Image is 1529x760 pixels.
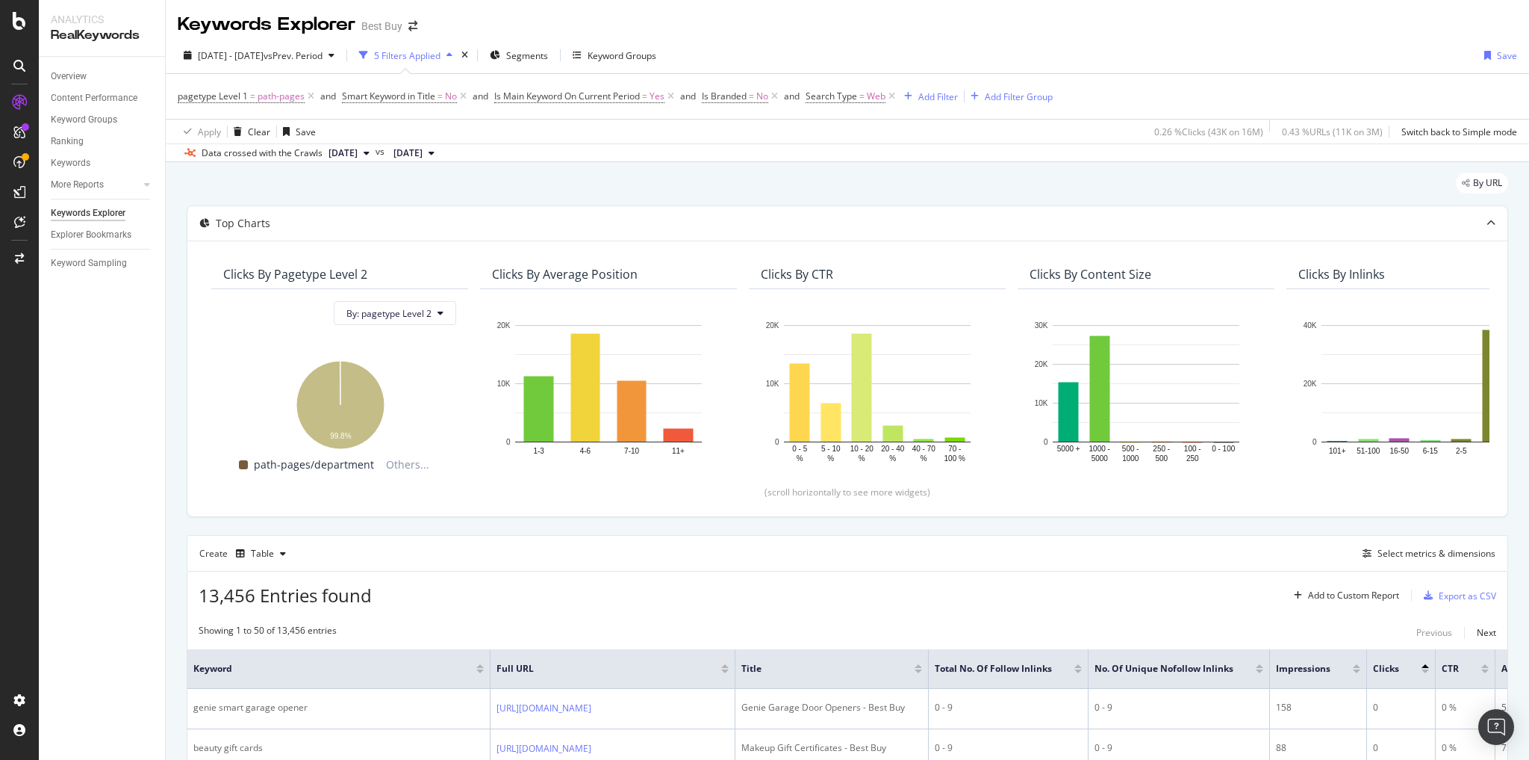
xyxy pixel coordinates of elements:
[51,134,84,149] div: Ranking
[51,177,140,193] a: More Reports
[193,741,484,755] div: beauty gift cards
[784,89,800,103] button: and
[797,454,803,463] text: %
[881,445,905,453] text: 20 - 40
[506,49,548,62] span: Segments
[1153,445,1170,453] text: 250 -
[51,112,155,128] a: Keyword Groups
[51,134,155,149] a: Ranking
[944,454,965,463] text: 100 %
[1044,438,1048,446] text: 0
[496,701,591,716] a: [URL][DOMAIN_NAME]
[473,89,488,103] button: and
[741,662,892,676] span: Title
[761,318,994,464] svg: A chart.
[827,454,834,463] text: %
[492,318,725,464] svg: A chart.
[1373,701,1429,714] div: 0
[51,69,155,84] a: Overview
[393,146,423,160] span: 2025 Aug. 12th
[51,69,87,84] div: Overview
[1276,662,1330,676] span: Impressions
[51,27,153,44] div: RealKeywords
[51,227,131,243] div: Explorer Bookmarks
[1122,445,1139,453] text: 500 -
[1184,445,1201,453] text: 100 -
[1377,547,1495,560] div: Select metrics & dimensions
[380,456,435,474] span: Others...
[250,90,255,102] span: =
[1329,447,1346,455] text: 101+
[1089,445,1110,453] text: 1000 -
[1473,179,1502,188] span: By URL
[1401,126,1517,138] div: Switch back to Simple mode
[741,701,922,714] div: Genie Garage Door Openers - Best Buy
[342,90,435,102] span: Smart Keyword in Title
[1416,624,1452,642] button: Previous
[567,43,662,67] button: Keyword Groups
[178,90,248,102] span: pagetype Level 1
[741,741,922,755] div: Makeup Gift Certificates - Best Buy
[766,380,779,388] text: 10K
[756,86,768,107] span: No
[1442,701,1489,714] div: 0 %
[51,256,155,271] a: Keyword Sampling
[496,662,699,676] span: Full URL
[1094,741,1263,755] div: 0 - 9
[672,447,685,455] text: 11+
[766,321,779,330] text: 20K
[1416,626,1452,639] div: Previous
[948,445,961,453] text: 70 -
[230,542,292,566] button: Table
[445,86,457,107] span: No
[1423,447,1438,455] text: 6-15
[775,438,779,446] text: 0
[223,267,367,282] div: Clicks By pagetype Level 2
[1035,360,1048,368] text: 20K
[494,90,640,102] span: Is Main Keyword On Current Period
[334,301,456,325] button: By: pagetype Level 2
[1478,43,1517,67] button: Save
[198,126,221,138] div: Apply
[624,447,639,455] text: 7-10
[680,90,696,102] div: and
[51,206,125,221] div: Keywords Explorer
[1186,454,1199,463] text: 250
[1456,173,1508,194] div: legacy label
[202,146,323,160] div: Data crossed with the Crawls
[376,145,387,158] span: vs
[1092,454,1109,463] text: 5000
[193,701,484,714] div: genie smart garage opener
[408,21,417,31] div: arrow-right-arrow-left
[1094,701,1263,714] div: 0 - 9
[258,86,305,107] span: path-pages
[51,12,153,27] div: Analytics
[1282,126,1383,138] div: 0.43 % URLs ( 11K on 3M )
[473,90,488,102] div: and
[251,549,274,558] div: Table
[965,87,1053,105] button: Add Filter Group
[1276,741,1360,755] div: 88
[1442,741,1489,755] div: 0 %
[889,454,896,463] text: %
[533,447,544,455] text: 1-3
[1155,454,1168,463] text: 500
[702,90,747,102] span: Is Branded
[374,49,440,62] div: 5 Filters Applied
[1212,445,1236,453] text: 0 - 100
[178,43,340,67] button: [DATE] - [DATE]vsPrev. Period
[51,206,155,221] a: Keywords Explorer
[1477,624,1496,642] button: Next
[437,90,443,102] span: =
[1035,399,1048,407] text: 10K
[912,445,936,453] text: 40 - 70
[1357,545,1495,563] button: Select metrics & dimensions
[1304,380,1317,388] text: 20K
[248,126,270,138] div: Clear
[935,662,1052,676] span: Total No. of Follow Inlinks
[264,49,323,62] span: vs Prev. Period
[223,353,456,451] svg: A chart.
[323,144,376,162] button: [DATE]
